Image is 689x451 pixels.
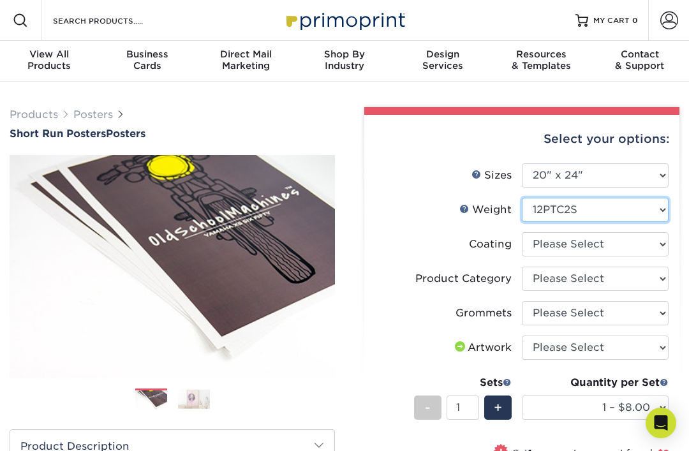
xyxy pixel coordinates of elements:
div: Industry [295,48,394,71]
div: Open Intercom Messenger [646,408,676,438]
a: Direct MailMarketing [197,41,295,82]
div: Quantity per Set [522,375,669,390]
div: Artwork [452,340,512,355]
a: BusinessCards [98,41,196,82]
img: Posters 02 [178,389,210,409]
div: Sizes [471,168,512,183]
span: Shop By [295,48,394,60]
input: SEARCH PRODUCTS..... [52,13,176,28]
div: Select your options: [374,115,669,163]
a: Posters [73,108,113,121]
div: Cards [98,48,196,71]
span: Business [98,48,196,60]
span: 0 [632,16,638,25]
span: Resources [492,48,590,60]
img: Posters 01 [135,389,167,411]
div: & Support [591,48,689,71]
span: Short Run Posters [10,128,106,140]
a: DesignServices [394,41,492,82]
img: Short Run Posters 01 [10,154,335,380]
span: Design [394,48,492,60]
div: Sets [414,375,512,390]
a: Short Run PostersPosters [10,128,335,140]
div: Grommets [456,306,512,321]
a: Resources& Templates [492,41,590,82]
span: - [425,398,431,417]
div: Services [394,48,492,71]
span: Direct Mail [197,48,295,60]
div: Coating [469,237,512,252]
div: Product Category [415,271,512,286]
div: & Templates [492,48,590,71]
span: MY CART [593,15,630,26]
span: Contact [591,48,689,60]
div: Marketing [197,48,295,71]
img: Primoprint [281,6,408,34]
a: Products [10,108,58,121]
a: Shop ByIndustry [295,41,394,82]
a: Contact& Support [591,41,689,82]
span: + [494,398,502,417]
div: Weight [459,202,512,218]
h1: Posters [10,128,335,140]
